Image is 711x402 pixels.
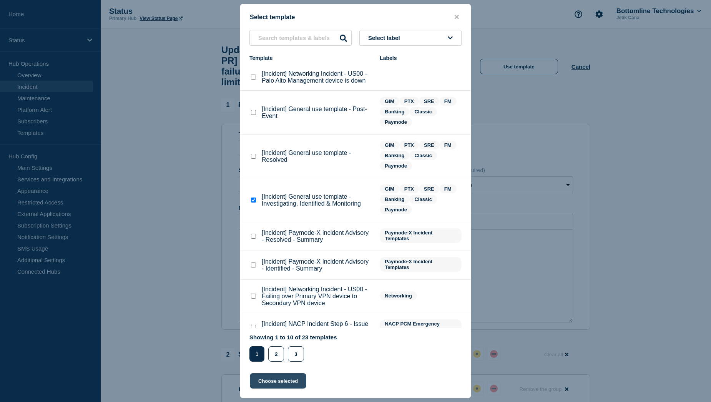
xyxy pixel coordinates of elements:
span: SRE [419,184,439,193]
span: PTX [399,184,419,193]
button: 2 [268,346,284,362]
p: [Incident] General use template - Investigating, Identified & Monitoring [262,193,372,207]
input: [Incident] NACP Incident Step 6 - Issue Resolved & Closed checkbox [251,325,256,330]
span: FM [439,184,457,193]
span: Banking [380,107,409,116]
span: FM [439,141,457,150]
p: [Incident] Networking Incident - US00 - Palo Alto Management device is down [262,70,372,84]
span: NACP PCM Emergency Notification [380,319,462,334]
span: FM [439,97,457,106]
span: SRE [419,141,439,150]
input: [Incident] Paymode-X Incident Advisory - Identified - Summary checkbox [251,262,256,267]
p: [Incident] General use template - Resolved [262,150,372,163]
span: Paymode [380,118,412,126]
span: Networking [380,291,417,300]
div: Select template [240,13,471,21]
p: [Incident] NACP Incident Step 6 - Issue Resolved & Closed [262,321,372,334]
input: [Incident] General use template - Post-Event checkbox [251,110,256,115]
span: GIM [380,141,399,150]
input: Search templates & labels [249,30,352,46]
span: Classic [409,195,437,204]
span: Select label [368,35,403,41]
input: [Incident] General use template - Resolved checkbox [251,154,256,159]
span: PTX [399,141,419,150]
span: Classic [409,107,437,116]
span: GIM [380,97,399,106]
p: [Incident] General use template - Post-Event [262,106,372,120]
span: Paymode-X Incident Templates [380,228,462,243]
div: Template [249,55,372,61]
span: PTX [399,97,419,106]
button: 3 [288,346,304,362]
input: [Incident] General use template - Investigating, Identified & Monitoring checkbox [251,198,256,203]
span: Paymode [380,161,412,170]
input: [Incident] Networking Incident - US00 - Failing over Primary VPN device to Secondary VPN device c... [251,294,256,299]
p: [Incident] Networking Incident - US00 - Failing over Primary VPN device to Secondary VPN device [262,286,372,307]
span: Banking [380,151,409,160]
span: Banking [380,195,409,204]
button: 1 [249,346,264,362]
span: Classic [409,151,437,160]
button: close button [452,13,461,21]
button: Select label [359,30,462,46]
div: Labels [380,55,462,61]
span: Paymode-X Incident Templates [380,257,462,272]
input: [Incident] Networking Incident - US00 - Palo Alto Management device is down checkbox [251,75,256,80]
span: GIM [380,184,399,193]
span: Paymode [380,205,412,214]
p: [Incident] Paymode-X Incident Advisory - Identified - Summary [262,258,372,272]
span: SRE [419,97,439,106]
p: [Incident] Paymode-X Incident Advisory - Resolved - Summary [262,229,372,243]
button: Choose selected [250,373,306,389]
input: [Incident] Paymode-X Incident Advisory - Resolved - Summary checkbox [251,234,256,239]
p: Showing 1 to 10 of 23 templates [249,334,337,341]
